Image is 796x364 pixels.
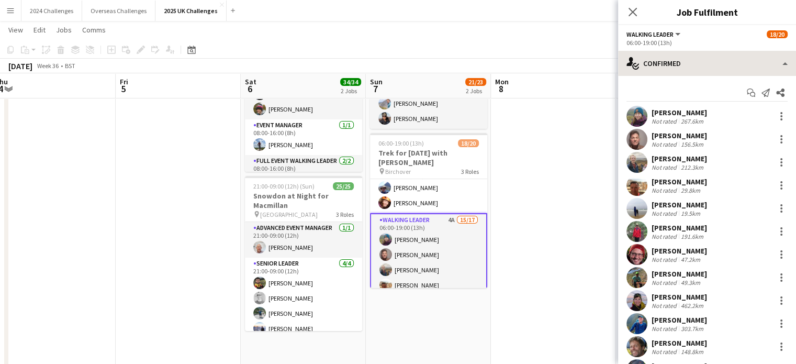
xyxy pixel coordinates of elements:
span: 34/34 [340,78,361,86]
div: [PERSON_NAME] [652,315,707,325]
span: 18/20 [767,30,788,38]
div: Not rated [652,348,679,356]
a: View [4,23,27,37]
a: Edit [29,23,50,37]
span: 5 [118,83,128,95]
div: [PERSON_NAME] [652,246,707,256]
div: Not rated [652,186,679,194]
span: 3 Roles [461,168,479,175]
span: 18/20 [458,139,479,147]
app-card-role: Advanced Event Manager1/121:00-09:00 (12h)[PERSON_NAME] [245,222,362,258]
span: Sat [245,77,256,86]
span: 6 [243,83,256,95]
button: 2024 Challenges [21,1,82,21]
div: 47.2km [679,256,702,263]
div: 148.8km [679,348,705,356]
span: Sun [370,77,383,86]
div: [PERSON_NAME] [652,338,707,348]
span: Walking Leader [626,30,674,38]
div: 191.6km [679,233,705,240]
div: Not rated [652,117,679,125]
div: 06:00-19:00 (13h) [626,39,788,47]
span: 21:00-09:00 (12h) (Sun) [253,182,315,190]
app-card-role: Full Event Walking Leader2/208:00-16:00 (8h) [245,155,362,209]
span: Week 36 [35,62,61,70]
div: 156.5km [679,140,705,148]
app-card-role: Senior Leader4/421:00-09:00 (12h)[PERSON_NAME][PERSON_NAME][PERSON_NAME][PERSON_NAME] [245,258,362,339]
div: Confirmed [618,51,796,76]
div: [PERSON_NAME] [652,177,707,186]
div: [PERSON_NAME] [652,131,707,140]
div: Not rated [652,140,679,148]
div: [PERSON_NAME] [652,292,707,302]
div: Not rated [652,325,679,333]
span: Jobs [56,25,72,35]
div: [PERSON_NAME] [652,200,707,209]
div: 2 Jobs [466,87,486,95]
span: [GEOGRAPHIC_DATA] [260,211,318,218]
div: 19.5km [679,209,702,217]
div: 29.8km [679,186,702,194]
span: 3 Roles [336,211,354,218]
span: Edit [33,25,46,35]
div: Not rated [652,209,679,217]
div: [PERSON_NAME] [652,223,707,233]
h3: Snowdon at Night for Macmillan [245,191,362,210]
a: Jobs [52,23,76,37]
span: 06:00-19:00 (13h) [378,139,424,147]
h3: Job Fulfilment [618,5,796,19]
app-card-role: Senior Leader2/206:00-19:00 (13h)[PERSON_NAME][PERSON_NAME] [370,162,487,213]
button: Overseas Challenges [82,1,155,21]
a: Comms [78,23,110,37]
div: [PERSON_NAME] [652,154,707,163]
span: 21/23 [465,78,486,86]
h3: Trek for [DATE] with [PERSON_NAME] [370,148,487,167]
div: 462.2km [679,302,705,310]
div: [DATE] [8,61,32,71]
div: [PERSON_NAME] [652,269,707,279]
div: Not rated [652,233,679,240]
span: 7 [368,83,383,95]
div: 303.7km [679,325,705,333]
div: Not rated [652,279,679,286]
div: 212.3km [679,163,705,171]
div: Not rated [652,256,679,263]
span: 8 [494,83,509,95]
app-job-card: 06:00-19:00 (13h)18/20Trek for [DATE] with [PERSON_NAME] Birchover3 RolesEvent Manager1/106:00-19... [370,133,487,288]
app-job-card: 21:00-09:00 (12h) (Sun)25/25Snowdon at Night for Macmillan [GEOGRAPHIC_DATA]3 RolesAdvanced Event... [245,176,362,331]
div: Not rated [652,163,679,171]
div: BST [65,62,75,70]
span: Mon [495,77,509,86]
span: 25/25 [333,182,354,190]
div: 267.6km [679,117,705,125]
div: 49.3km [679,279,702,286]
app-card-role: Event Manager1/108:00-16:00 (8h)[PERSON_NAME] [245,119,362,155]
div: [PERSON_NAME] [652,108,707,117]
span: Birchover [385,168,411,175]
button: 2025 UK Challenges [155,1,227,21]
span: Comms [82,25,106,35]
span: View [8,25,23,35]
div: Not rated [652,302,679,310]
button: Walking Leader [626,30,682,38]
div: 2 Jobs [341,87,361,95]
span: Fri [120,77,128,86]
